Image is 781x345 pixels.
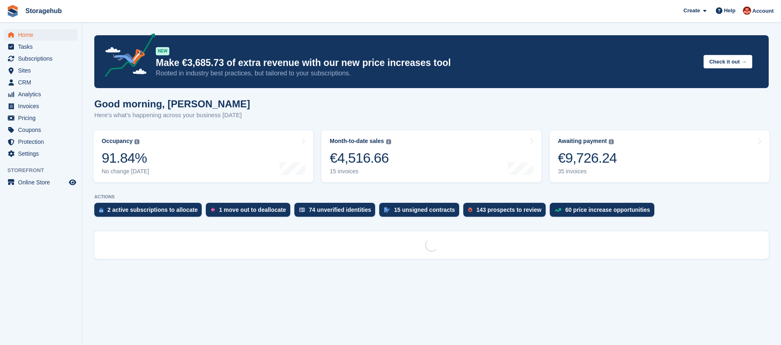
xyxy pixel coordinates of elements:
span: Analytics [18,89,67,100]
div: 74 unverified identities [309,207,371,213]
div: 91.84% [102,150,149,166]
a: Occupancy 91.84% No change [DATE] [93,130,313,182]
a: Month-to-date sales €4,516.66 15 invoices [321,130,541,182]
span: Help [724,7,735,15]
img: move_outs_to_deallocate_icon-f764333ba52eb49d3ac5e1228854f67142a1ed5810a6f6cc68b1a99e826820c5.svg [211,207,215,212]
img: icon-info-grey-7440780725fd019a000dd9b08b2336e03edf1995a4989e88bcd33f0948082b44.svg [134,139,139,144]
span: Home [18,29,67,41]
div: Occupancy [102,138,132,145]
div: 143 prospects to review [476,207,542,213]
div: Month-to-date sales [330,138,384,145]
div: 15 invoices [330,168,391,175]
a: menu [4,29,77,41]
img: stora-icon-8386f47178a22dfd0bd8f6a31ec36ba5ce8667c1dd55bd0f319d3a0aa187defe.svg [7,5,19,17]
p: Here's what's happening across your business [DATE] [94,111,250,120]
img: icon-info-grey-7440780725fd019a000dd9b08b2336e03edf1995a4989e88bcd33f0948082b44.svg [386,139,391,144]
img: icon-info-grey-7440780725fd019a000dd9b08b2336e03edf1995a4989e88bcd33f0948082b44.svg [609,139,614,144]
a: menu [4,41,77,52]
a: menu [4,65,77,76]
img: Nick [743,7,751,15]
img: contract_signature_icon-13c848040528278c33f63329250d36e43548de30e8caae1d1a13099fd9432cc5.svg [384,207,390,212]
a: 15 unsigned contracts [379,203,463,221]
span: Storefront [7,166,82,175]
a: Preview store [68,177,77,187]
div: 1 move out to deallocate [219,207,286,213]
a: menu [4,148,77,159]
div: €9,726.24 [558,150,617,166]
span: Settings [18,148,67,159]
img: prospect-51fa495bee0391a8d652442698ab0144808aea92771e9ea1ae160a38d050c398.svg [468,207,472,212]
span: Tasks [18,41,67,52]
a: Awaiting payment €9,726.24 35 invoices [550,130,770,182]
span: Invoices [18,100,67,112]
div: 2 active subscriptions to allocate [107,207,198,213]
span: CRM [18,77,67,88]
a: 74 unverified identities [294,203,380,221]
div: NEW [156,47,169,55]
a: menu [4,136,77,148]
div: 15 unsigned contracts [394,207,455,213]
img: price_increase_opportunities-93ffe204e8149a01c8c9dc8f82e8f89637d9d84a8eef4429ea346261dce0b2c0.svg [555,208,561,212]
span: Create [683,7,700,15]
a: Storagehub [22,4,65,18]
div: 60 price increase opportunities [565,207,650,213]
div: €4,516.66 [330,150,391,166]
span: Subscriptions [18,53,67,64]
a: 2 active subscriptions to allocate [94,203,206,221]
a: 60 price increase opportunities [550,203,658,221]
div: No change [DATE] [102,168,149,175]
a: menu [4,112,77,124]
h1: Good morning, [PERSON_NAME] [94,98,250,109]
a: menu [4,177,77,188]
span: Protection [18,136,67,148]
p: Make €3,685.73 of extra revenue with our new price increases tool [156,57,697,69]
img: verify_identity-adf6edd0f0f0b5bbfe63781bf79b02c33cf7c696d77639b501bdc392416b5a36.svg [299,207,305,212]
button: Check it out → [704,55,752,68]
div: Awaiting payment [558,138,607,145]
div: 35 invoices [558,168,617,175]
a: menu [4,89,77,100]
span: Account [752,7,774,15]
img: price-adjustments-announcement-icon-8257ccfd72463d97f412b2fc003d46551f7dbcb40ab6d574587a9cd5c0d94... [98,33,155,80]
a: menu [4,124,77,136]
a: 1 move out to deallocate [206,203,294,221]
a: menu [4,100,77,112]
a: menu [4,53,77,64]
p: ACTIONS [94,194,769,200]
span: Coupons [18,124,67,136]
span: Pricing [18,112,67,124]
img: active_subscription_to_allocate_icon-d502201f5373d7db506a760aba3b589e785aa758c864c3986d89f69b8ff3... [99,207,103,213]
span: Sites [18,65,67,76]
p: Rooted in industry best practices, but tailored to your subscriptions. [156,69,697,78]
span: Online Store [18,177,67,188]
a: 143 prospects to review [463,203,550,221]
a: menu [4,77,77,88]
